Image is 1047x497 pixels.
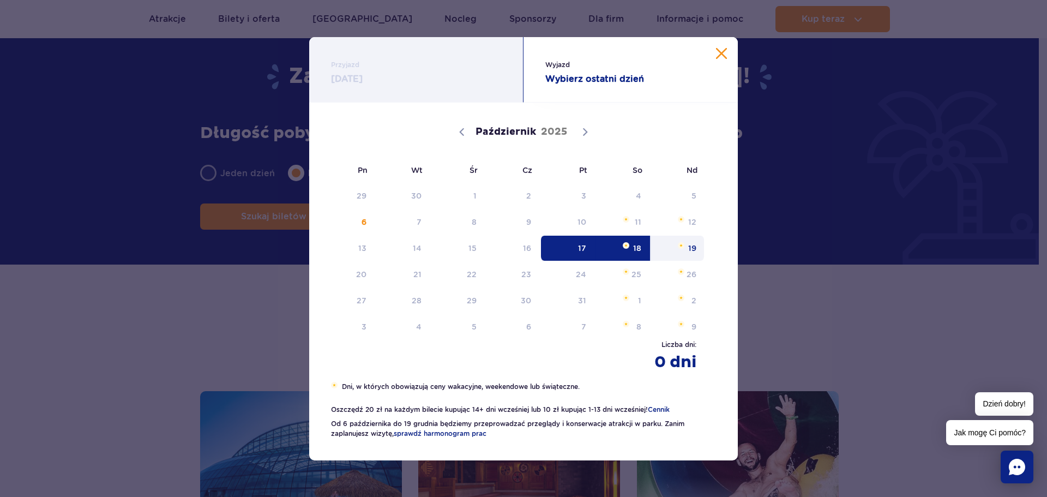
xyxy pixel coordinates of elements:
[595,158,650,183] span: So
[430,314,485,339] span: Listopad 5, 2025
[375,209,430,235] span: Październik 7, 2025
[545,59,716,70] span: Wyjazd
[648,405,670,414] a: Cennik
[540,209,595,235] span: Październik 10, 2025
[320,236,375,261] span: Październik 13, 2025
[485,262,540,287] span: Październik 23, 2025
[650,183,705,208] span: Październik 5, 2025
[320,262,375,287] span: Październik 20, 2025
[430,183,485,208] span: Październik 1, 2025
[485,314,540,339] span: Listopad 6, 2025
[650,158,705,183] span: Nd
[485,209,540,235] span: Październik 9, 2025
[331,405,716,415] li: Oszczędź 20 zł na każdym bilecie kupując 14+ dni wcześniej lub 10 zł kupując 1-13 dni wcześniej!
[595,288,650,313] span: Listopad 1, 2025
[595,314,650,339] span: Listopad 8, 2025
[394,429,486,438] a: sprawdź harmonogram prac
[716,48,727,59] button: Zamknij kalendarz
[320,183,375,208] span: Wrzesień 29, 2025
[946,420,1033,445] span: Jak mogę Ci pomóc?
[331,382,716,392] li: Dni, w których obowiązują ceny wakacyjne, weekendowe lub świąteczne.
[540,158,595,183] span: Pt
[650,314,705,339] span: Listopad 9, 2025
[595,183,650,208] span: Październik 4, 2025
[650,262,705,287] span: Październik 26, 2025
[485,183,540,208] span: Październik 2, 2025
[485,236,540,261] span: Październik 16, 2025
[595,262,650,287] span: Październik 25, 2025
[545,73,716,86] strong: Wybierz ostatni dzień
[331,73,501,86] strong: [DATE]
[375,314,430,339] span: Listopad 4, 2025
[650,209,705,235] span: Październik 12, 2025
[1001,451,1033,483] div: Chat
[375,158,430,183] span: Wt
[600,352,696,372] strong: 0 dni
[320,314,375,339] span: Listopad 3, 2025
[540,183,595,208] span: Październik 3, 2025
[540,262,595,287] span: Październik 24, 2025
[320,158,375,183] span: Pn
[320,288,375,313] span: Październik 27, 2025
[430,209,485,235] span: Październik 8, 2025
[375,262,430,287] span: Październik 21, 2025
[331,59,501,70] span: Przyjazd
[595,209,650,235] span: Październik 11, 2025
[320,209,375,235] span: Październik 6, 2025
[595,236,650,261] span: Październik 18, 2025
[331,419,716,439] li: Od 6 października do 19 grudnia będziemy przeprowadzać przeglądy i konserwacje atrakcji w parku. ...
[375,236,430,261] span: Październik 14, 2025
[600,339,696,350] span: Liczba dni :
[540,236,595,261] span: Październik 17, 2025
[430,288,485,313] span: Październik 29, 2025
[485,288,540,313] span: Październik 30, 2025
[430,158,485,183] span: Śr
[430,262,485,287] span: Październik 22, 2025
[650,288,705,313] span: Listopad 2, 2025
[540,314,595,339] span: Listopad 7, 2025
[375,288,430,313] span: Październik 28, 2025
[650,236,705,261] span: Październik 19, 2025
[540,288,595,313] span: Październik 31, 2025
[485,158,540,183] span: Cz
[375,183,430,208] span: Wrzesień 30, 2025
[975,392,1033,416] span: Dzień dobry!
[430,236,485,261] span: Październik 15, 2025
